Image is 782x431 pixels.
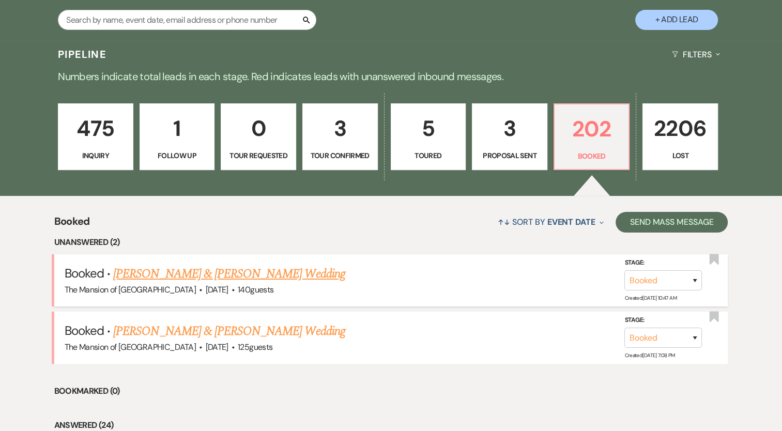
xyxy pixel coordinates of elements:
[668,41,724,68] button: Filters
[649,111,711,146] p: 2206
[624,295,676,301] span: Created: [DATE] 10:47 AM
[65,111,127,146] p: 475
[397,150,459,161] p: Toured
[205,342,228,352] span: [DATE]
[58,10,316,30] input: Search by name, event date, email address or phone number
[494,208,607,236] button: Sort By Event Date
[642,103,718,171] a: 2206Lost
[146,150,208,161] p: Follow Up
[65,150,127,161] p: Inquiry
[54,213,90,236] span: Booked
[146,111,208,146] p: 1
[472,103,547,171] a: 3Proposal Sent
[624,315,702,326] label: Stage:
[65,322,104,338] span: Booked
[65,284,196,295] span: The Mansion of [GEOGRAPHIC_DATA]
[397,111,459,146] p: 5
[113,322,345,341] a: [PERSON_NAME] & [PERSON_NAME] Wedding
[391,103,466,171] a: 5Toured
[227,150,289,161] p: Tour Requested
[58,47,106,61] h3: Pipeline
[624,352,674,359] span: Created: [DATE] 7:08 PM
[479,111,541,146] p: 3
[479,150,541,161] p: Proposal Sent
[561,150,623,162] p: Booked
[309,111,371,146] p: 3
[547,217,595,227] span: Event Date
[58,103,133,171] a: 475Inquiry
[309,150,371,161] p: Tour Confirmed
[302,103,378,171] a: 3Tour Confirmed
[65,342,196,352] span: The Mansion of [GEOGRAPHIC_DATA]
[205,284,228,295] span: [DATE]
[616,212,728,233] button: Send Mass Message
[140,103,215,171] a: 1Follow Up
[54,236,728,249] li: Unanswered (2)
[19,68,763,85] p: Numbers indicate total leads in each stage. Red indicates leads with unanswered inbound messages.
[221,103,296,171] a: 0Tour Requested
[238,284,273,295] span: 140 guests
[65,265,104,281] span: Booked
[227,111,289,146] p: 0
[649,150,711,161] p: Lost
[113,265,345,283] a: [PERSON_NAME] & [PERSON_NAME] Wedding
[498,217,510,227] span: ↑↓
[238,342,272,352] span: 125 guests
[554,103,630,171] a: 202Booked
[624,257,702,269] label: Stage:
[54,384,728,398] li: Bookmarked (0)
[561,112,623,146] p: 202
[635,10,718,30] button: + Add Lead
